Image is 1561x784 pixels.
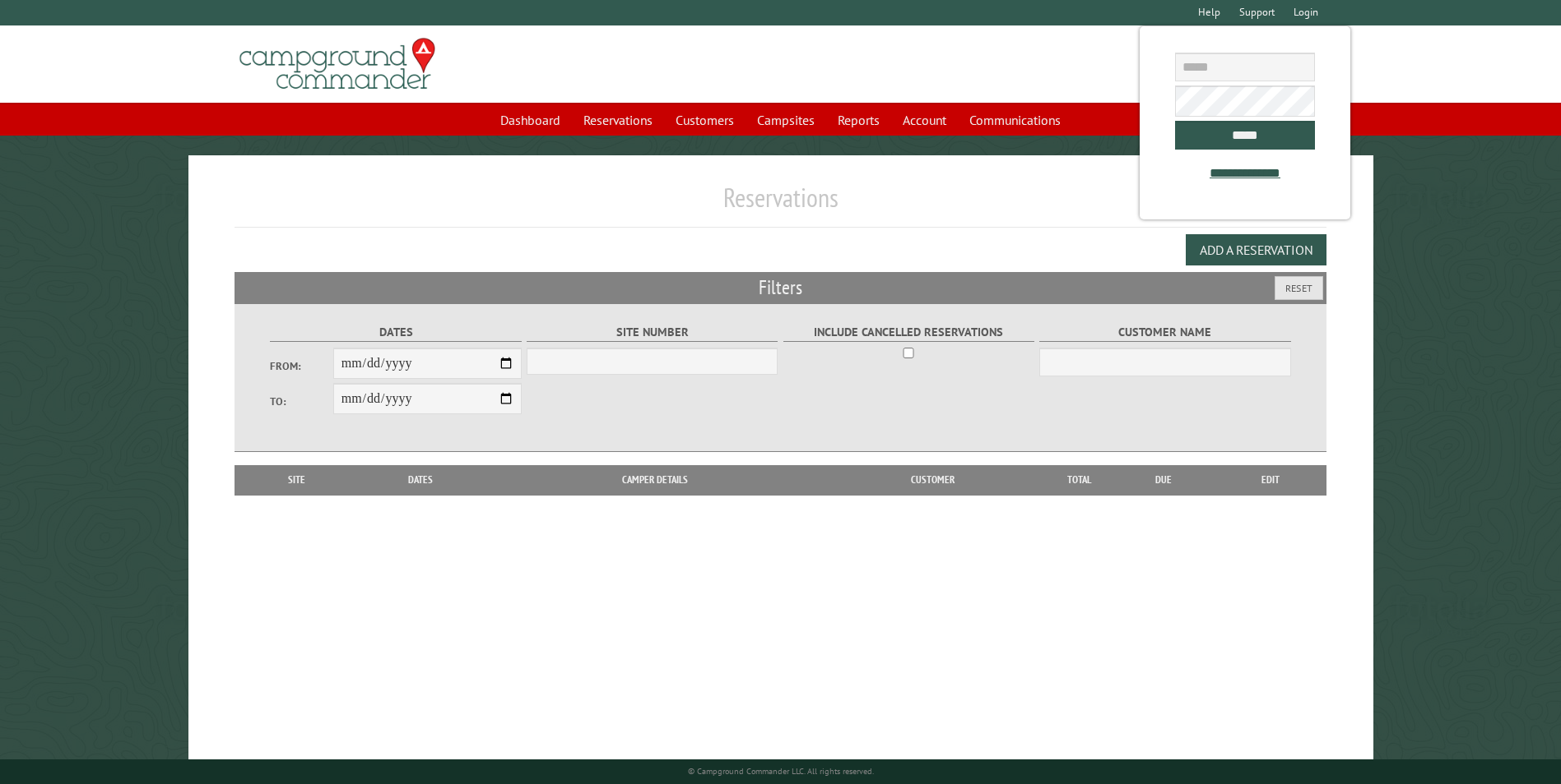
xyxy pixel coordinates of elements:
img: Campground Commander [235,32,440,96]
a: Customers [666,104,744,136]
th: Site [243,465,350,495]
th: Edit [1215,465,1326,495]
th: Camper Details [491,465,819,495]
a: Communications [959,104,1071,136]
a: Campsites [747,104,825,136]
label: From: [270,358,332,374]
th: Customer [819,465,1046,495]
h2: Filters [235,272,1326,303]
button: Reset [1275,276,1323,300]
button: Add a Reservation [1186,234,1326,265]
small: © Campground Commander LLC. All rights reserved. [688,766,874,777]
label: Include Cancelled Reservations [783,323,1034,342]
label: To: [270,394,332,409]
a: Reservations [574,104,662,136]
a: Account [893,104,956,136]
h1: Reservations [235,182,1326,227]
th: Total [1046,465,1112,495]
a: Dashboard [490,104,570,136]
label: Site Number [527,323,778,342]
a: Reports [828,104,890,136]
th: Due [1112,465,1215,495]
label: Dates [270,323,521,342]
th: Dates [351,465,491,495]
label: Customer Name [1039,323,1290,342]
